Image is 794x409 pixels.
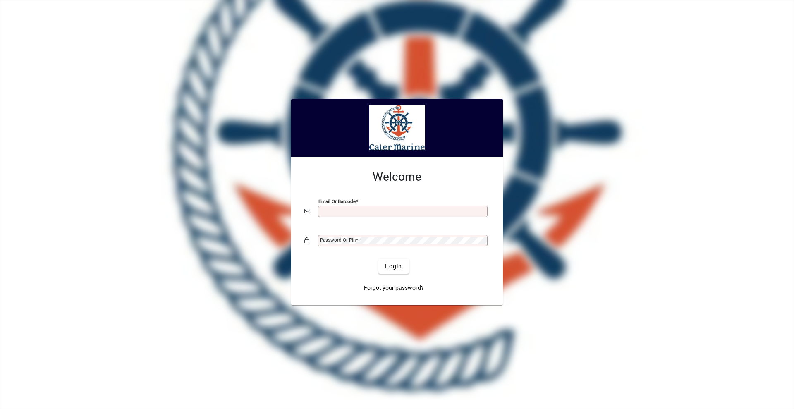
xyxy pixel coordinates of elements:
[378,259,409,274] button: Login
[385,262,402,271] span: Login
[320,237,356,243] mat-label: Password or Pin
[361,280,427,295] a: Forgot your password?
[364,284,424,292] span: Forgot your password?
[304,170,490,184] h2: Welcome
[318,199,356,204] mat-label: Email or Barcode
